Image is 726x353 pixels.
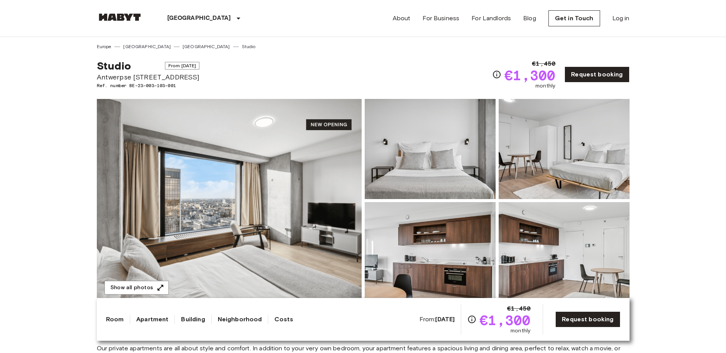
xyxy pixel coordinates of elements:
[97,43,112,50] a: Europe
[492,70,501,79] svg: Check cost overview for full price breakdown. Please note that discounts apply to new joiners onl...
[104,281,169,295] button: Show all photos
[467,315,476,324] svg: Check cost overview for full price breakdown. Please note that discounts apply to new joiners onl...
[181,315,205,324] a: Building
[167,14,231,23] p: [GEOGRAPHIC_DATA]
[123,43,171,50] a: [GEOGRAPHIC_DATA]
[499,202,630,302] img: Picture of unit BE-23-003-103-001
[612,14,630,23] a: Log in
[480,313,530,327] span: €1,300
[97,82,200,89] span: Ref. number BE-23-003-103-001
[511,327,530,335] span: monthly
[435,316,455,323] b: [DATE]
[97,59,131,72] span: Studio
[365,99,496,199] img: Picture of unit BE-23-003-103-001
[274,315,293,324] a: Costs
[499,99,630,199] img: Picture of unit BE-23-003-103-001
[97,99,362,302] img: Marketing picture of unit BE-23-003-103-001
[183,43,230,50] a: [GEOGRAPHIC_DATA]
[365,202,496,302] img: Picture of unit BE-23-003-103-001
[242,43,256,50] a: Studio
[471,14,511,23] a: For Landlords
[507,304,530,313] span: €1,450
[165,62,200,70] span: From [DATE]
[97,13,143,21] img: Habyt
[218,315,262,324] a: Neighborhood
[532,59,555,68] span: €1,450
[419,315,455,324] span: From:
[106,315,124,324] a: Room
[548,10,600,26] a: Get in Touch
[393,14,411,23] a: About
[504,68,555,82] span: €1,300
[136,315,168,324] a: Apartment
[97,72,200,82] span: Antwerpse [STREET_ADDRESS]
[564,66,629,83] a: Request booking
[423,14,459,23] a: For Business
[535,82,555,90] span: monthly
[555,311,620,327] a: Request booking
[523,14,536,23] a: Blog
